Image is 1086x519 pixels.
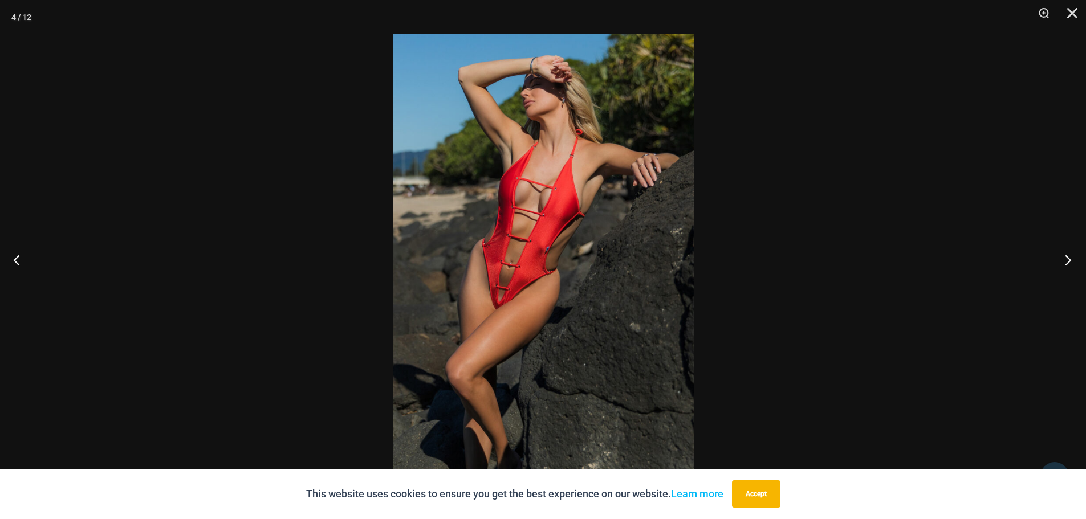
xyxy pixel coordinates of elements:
[671,488,723,500] a: Learn more
[306,485,723,502] p: This website uses cookies to ensure you get the best experience on our website.
[11,9,31,26] div: 4 / 12
[393,34,694,485] img: Link Tangello 8650 One Piece Monokini 03
[732,480,780,508] button: Accept
[1043,231,1086,288] button: Next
